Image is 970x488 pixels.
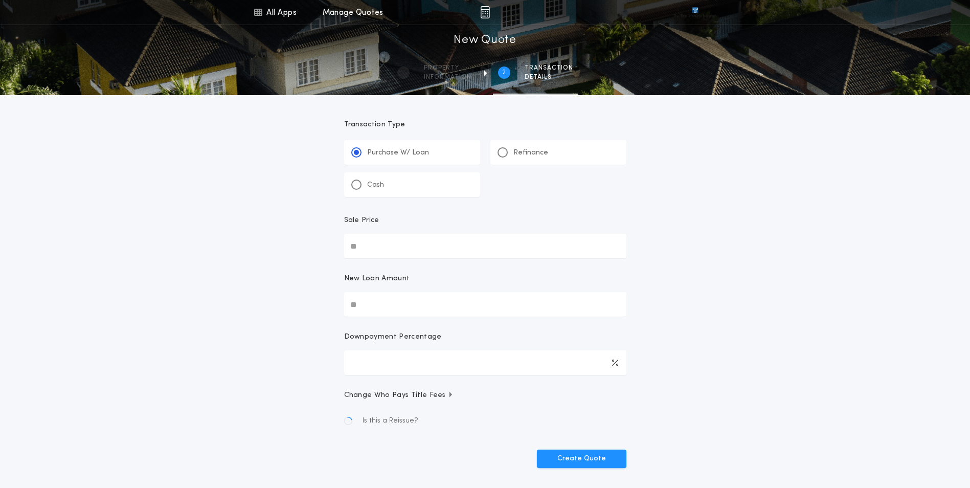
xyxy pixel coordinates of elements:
[344,390,454,401] span: Change Who Pays Title Fees
[424,64,471,72] span: Property
[537,450,626,468] button: Create Quote
[673,7,716,17] img: vs-icon
[367,180,384,190] p: Cash
[363,416,418,426] span: Is this a Reissue?
[525,73,573,81] span: details
[424,73,471,81] span: information
[367,148,429,158] p: Purchase W/ Loan
[344,390,626,401] button: Change Who Pays Title Fees
[344,350,626,375] input: Downpayment Percentage
[344,215,379,226] p: Sale Price
[513,148,548,158] p: Refinance
[502,69,506,77] h2: 2
[344,120,626,130] p: Transaction Type
[480,6,490,18] img: img
[525,64,573,72] span: Transaction
[454,32,516,49] h1: New Quote
[344,274,410,284] p: New Loan Amount
[344,292,626,317] input: New Loan Amount
[344,332,442,342] p: Downpayment Percentage
[344,234,626,258] input: Sale Price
